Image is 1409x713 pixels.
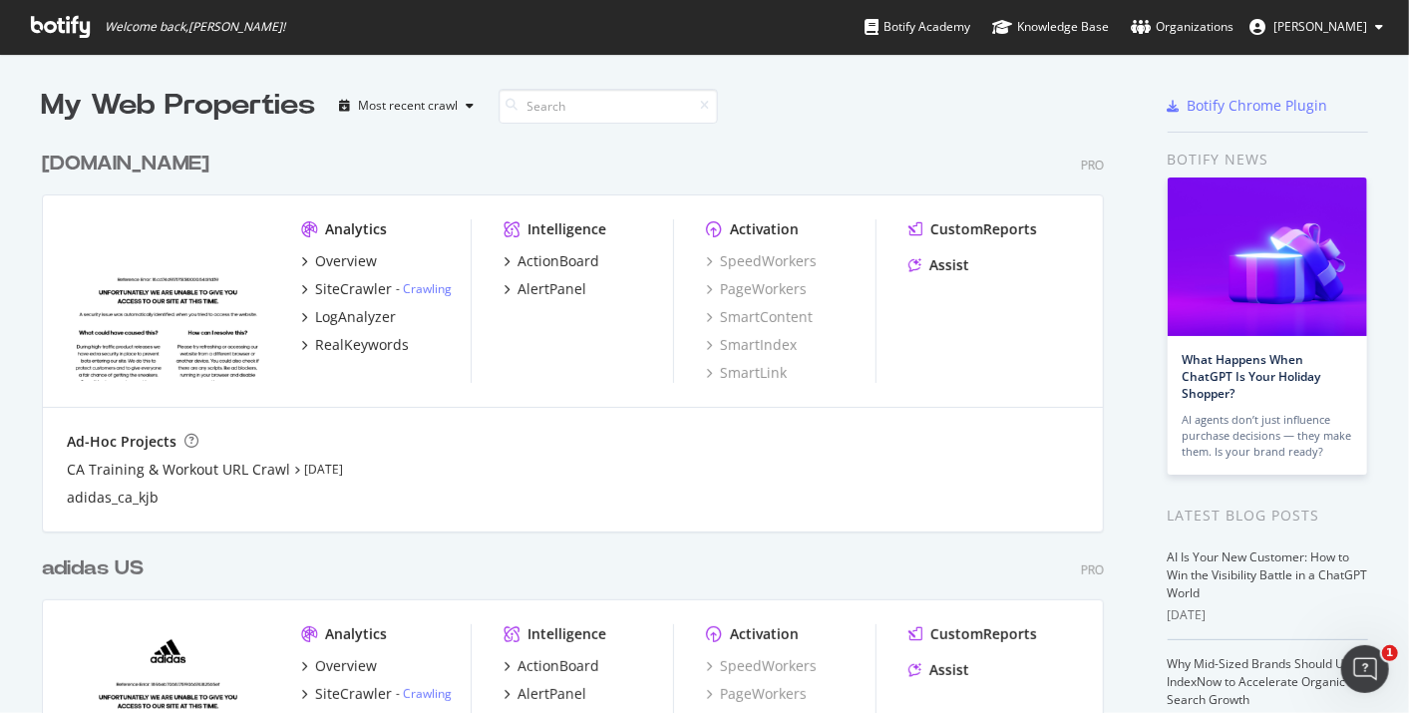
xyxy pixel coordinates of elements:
div: - [396,280,452,297]
div: CustomReports [930,624,1037,644]
div: Analytics [325,219,387,239]
div: RealKeywords [315,335,409,355]
a: SmartContent [706,307,813,327]
a: Botify Chrome Plugin [1168,96,1328,116]
a: Crawling [403,280,452,297]
div: Knowledge Base [992,17,1109,37]
button: Most recent crawl [332,90,483,122]
a: SiteCrawler- Crawling [301,279,452,299]
a: CA Training & Workout URL Crawl [67,460,290,480]
a: AI Is Your New Customer: How to Win the Visibility Battle in a ChatGPT World [1168,548,1368,601]
a: [DATE] [304,461,343,478]
a: CustomReports [908,624,1037,644]
a: SmartIndex [706,335,797,355]
a: CustomReports [908,219,1037,239]
a: Assist [908,255,969,275]
div: SiteCrawler [315,684,392,704]
a: ActionBoard [504,251,599,271]
div: Activation [730,219,799,239]
a: ActionBoard [504,656,599,676]
div: adidas US [42,554,144,583]
div: - [396,685,452,702]
a: LogAnalyzer [301,307,396,327]
a: AlertPanel [504,684,586,704]
a: adidas US [42,554,152,583]
div: Intelligence [528,624,606,644]
a: Why Mid-Sized Brands Should Use IndexNow to Accelerate Organic Search Growth [1168,655,1358,708]
div: ActionBoard [518,656,599,676]
a: [DOMAIN_NAME] [42,150,217,178]
div: Latest Blog Posts [1168,505,1368,527]
a: Overview [301,656,377,676]
div: AlertPanel [518,279,586,299]
div: CustomReports [930,219,1037,239]
div: AlertPanel [518,684,586,704]
a: PageWorkers [706,684,807,704]
input: Search [499,89,718,124]
div: Organizations [1131,17,1233,37]
div: My Web Properties [42,86,316,126]
a: AlertPanel [504,279,586,299]
div: AI agents don’t just influence purchase decisions — they make them. Is your brand ready? [1183,412,1352,460]
span: Welcome back, [PERSON_NAME] ! [105,19,285,35]
div: Botify news [1168,149,1368,171]
button: [PERSON_NAME] [1233,11,1399,43]
span: 1 [1382,645,1398,661]
a: Assist [908,660,969,680]
div: Assist [929,255,969,275]
div: Botify Chrome Plugin [1188,96,1328,116]
div: Overview [315,251,377,271]
div: ActionBoard [518,251,599,271]
a: PageWorkers [706,279,807,299]
div: Ad-Hoc Projects [67,432,176,452]
div: Activation [730,624,799,644]
div: Overview [315,656,377,676]
img: What Happens When ChatGPT Is Your Holiday Shopper? [1168,178,1367,336]
div: Analytics [325,624,387,644]
div: Botify Academy [865,17,970,37]
a: adidas_ca_kjb [67,488,159,508]
a: SiteCrawler- Crawling [301,684,452,704]
a: SmartLink [706,363,787,383]
span: Kavit Vichhivora [1273,18,1367,35]
div: SiteCrawler [315,279,392,299]
div: Intelligence [528,219,606,239]
a: What Happens When ChatGPT Is Your Holiday Shopper? [1183,351,1321,402]
iframe: Intercom live chat [1341,645,1389,693]
div: Assist [929,660,969,680]
a: RealKeywords [301,335,409,355]
a: Overview [301,251,377,271]
a: SpeedWorkers [706,656,817,676]
div: [DOMAIN_NAME] [42,150,209,178]
div: LogAnalyzer [315,307,396,327]
div: Most recent crawl [359,100,459,112]
div: Pro [1081,157,1104,174]
img: adidas.ca [67,219,269,381]
a: SpeedWorkers [706,251,817,271]
a: Crawling [403,685,452,702]
div: Pro [1081,561,1104,578]
div: [DATE] [1168,606,1368,624]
